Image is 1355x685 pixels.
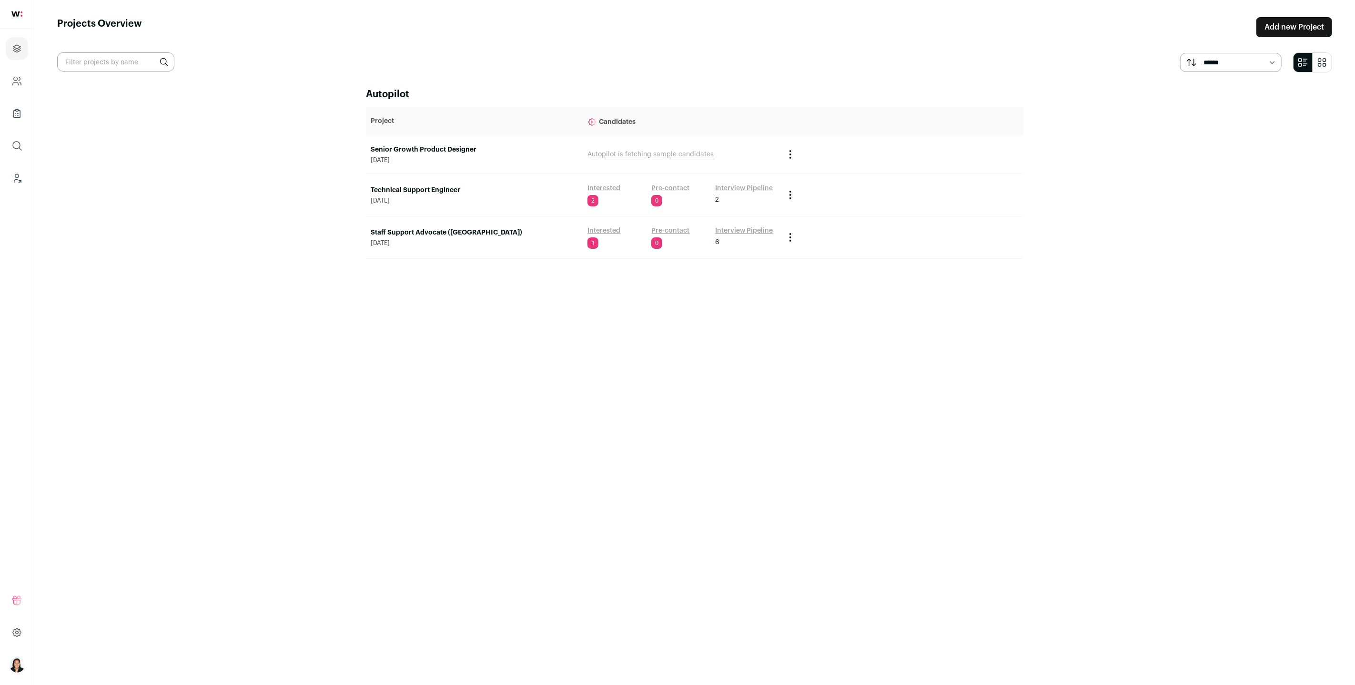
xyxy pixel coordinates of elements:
a: Staff Support Advocate ([GEOGRAPHIC_DATA]) [371,228,578,237]
a: Interested [587,184,620,193]
span: 1 [587,237,598,249]
a: Company Lists [6,102,28,125]
p: Candidates [587,112,775,131]
a: Technical Support Engineer [371,185,578,195]
img: 13709957-medium_jpg [10,657,25,673]
span: 2 [715,195,719,204]
span: [DATE] [371,197,578,204]
span: [DATE] [371,239,578,247]
span: 2 [587,195,598,206]
img: wellfound-shorthand-0d5821cbd27db2630d0214b213865d53afaa358527fdda9d0ea32b1df1b89c2c.svg [11,11,22,17]
a: Interested [587,226,620,235]
a: Senior Growth Product Designer [371,145,578,154]
input: Filter projects by name [57,52,174,72]
a: Interview Pipeline [715,226,773,235]
h2: Autopilot [366,88,1023,101]
button: Project Actions [785,189,796,201]
button: Project Actions [785,149,796,160]
span: 0 [651,195,662,206]
a: Autopilot is fetching sample candidates [587,151,714,158]
button: Project Actions [785,232,796,243]
a: Company and ATS Settings [6,70,28,92]
a: Projects [6,37,28,60]
span: 6 [715,237,719,247]
a: Pre-contact [651,226,689,235]
button: Open dropdown [10,657,25,673]
a: Pre-contact [651,184,689,193]
span: [DATE] [371,156,578,164]
span: 0 [651,237,662,249]
a: Add new Project [1256,17,1332,37]
a: Leads (Backoffice) [6,167,28,190]
h1: Projects Overview [57,17,142,37]
a: Interview Pipeline [715,184,773,193]
p: Project [371,116,578,126]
